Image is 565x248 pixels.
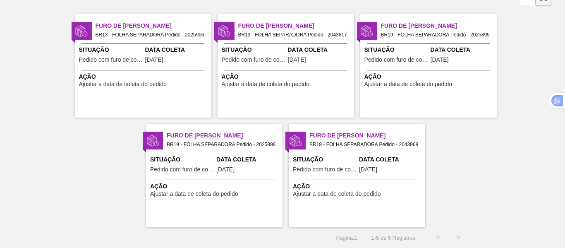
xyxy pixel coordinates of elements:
[216,166,235,173] span: 14/10/2025
[145,46,209,54] span: Data Coleta
[428,227,448,248] button: <
[96,22,211,30] span: Furo de Coleta
[359,155,423,164] span: Data Coleta
[448,227,469,248] button: >
[364,57,429,63] span: Pedido com furo de coleta
[381,30,490,39] span: BR19 - FOLHA SEPARADORA Pedido - 2025895
[293,155,357,164] span: Situação
[79,81,167,87] span: Ajustar a data de coleta do pedido
[216,155,280,164] span: Data Coleta
[150,155,214,164] span: Situação
[336,235,357,241] span: Página : 1
[431,46,495,54] span: Data Coleta
[79,57,143,63] span: Pedido com furo de coleta
[75,25,88,37] img: status
[309,131,425,140] span: Furo de Coleta
[79,72,209,81] span: Ação
[147,135,159,147] img: status
[167,131,282,140] span: Furo de Coleta
[150,166,214,173] span: Pedido com furo de coleta
[167,140,276,149] span: BR19 - FOLHA SEPARADORA Pedido - 2025896
[359,166,377,173] span: 09/10/2025
[364,81,452,87] span: Ajustar a data de coleta do pedido
[364,46,429,54] span: Situação
[150,191,238,197] span: Ajustar a data de coleta do pedido
[293,191,381,197] span: Ajustar a data de coleta do pedido
[288,46,352,54] span: Data Coleta
[293,166,357,173] span: Pedido com furo de coleta
[431,57,449,63] span: 12/10/2025
[364,72,495,81] span: Ação
[145,57,163,63] span: 14/10/2025
[238,22,354,30] span: Furo de Coleta
[238,30,347,39] span: BR13 - FOLHA SEPARADORA Pedido - 2043617
[222,46,286,54] span: Situação
[222,57,286,63] span: Pedido com furo de coleta
[222,72,352,81] span: Ação
[381,22,497,30] span: Furo de Coleta
[96,30,205,39] span: BR13 - FOLHA SEPARADORA Pedido - 2025906
[150,182,280,191] span: Ação
[293,182,423,191] span: Ação
[370,235,415,241] span: 1 - 5 de 5 Registros
[288,57,306,63] span: 12/10/2025
[290,135,302,147] img: status
[222,81,310,87] span: Ajustar a data de coleta do pedido
[361,25,373,37] img: status
[79,46,143,54] span: Situação
[218,25,230,37] img: status
[309,140,419,149] span: BR19 - FOLHA SEPARADORA Pedido - 2043968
